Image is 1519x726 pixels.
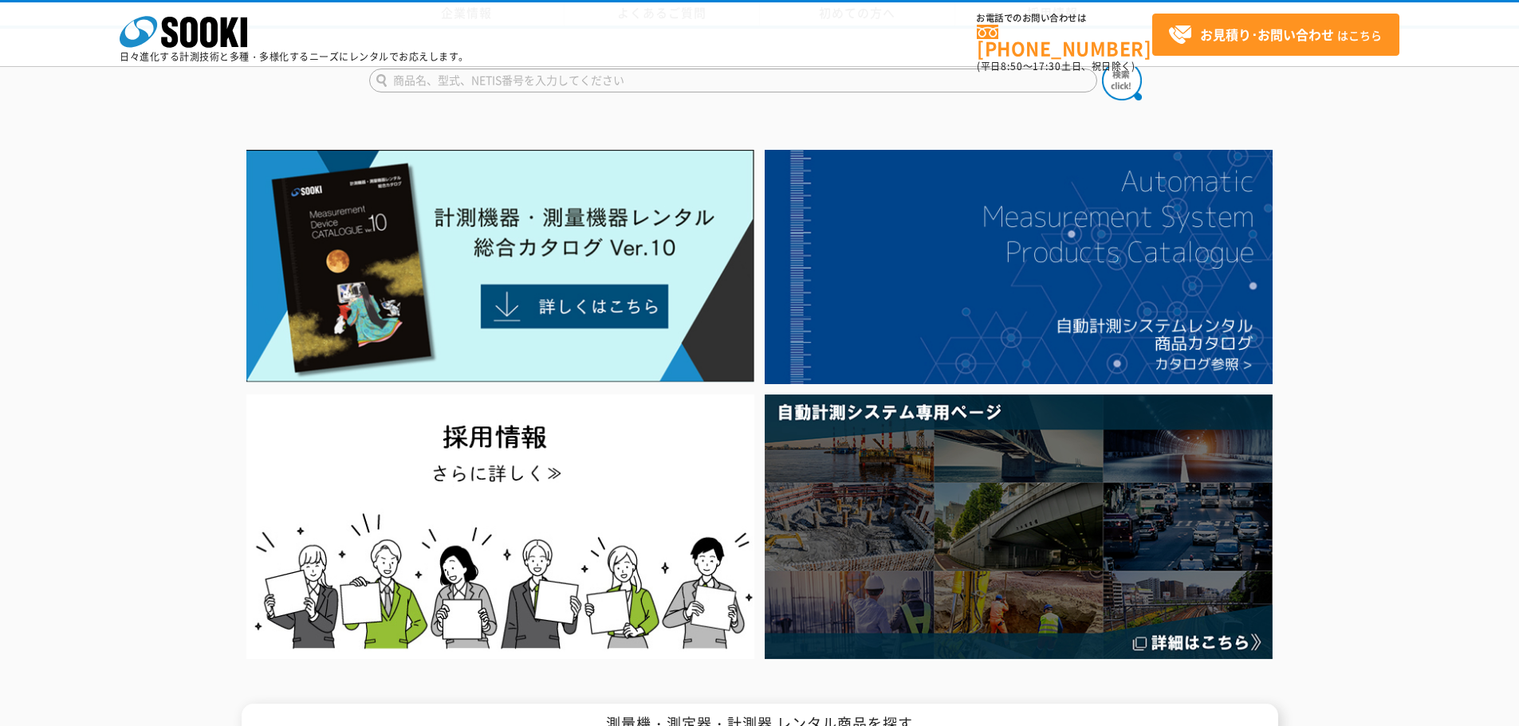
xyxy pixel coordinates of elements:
[977,25,1152,57] a: [PHONE_NUMBER]
[765,394,1273,658] img: 自動計測システム専用ページ
[977,14,1152,23] span: お電話でのお問い合わせは
[369,69,1097,92] input: 商品名、型式、NETIS番号を入力してください
[246,394,754,658] img: SOOKI recruit
[246,150,754,383] img: Catalog Ver10
[1168,23,1382,47] span: はこちら
[1033,59,1061,73] span: 17:30
[1152,14,1399,56] a: お見積り･お問い合わせはこちら
[1102,61,1142,100] img: btn_search.png
[1200,25,1334,44] strong: お見積り･お問い合わせ
[765,150,1273,384] img: 自動計測システムカタログ
[977,59,1135,73] span: (平日 ～ 土日、祝日除く)
[1001,59,1023,73] span: 8:50
[120,52,469,61] p: 日々進化する計測技術と多種・多様化するニーズにレンタルでお応えします。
